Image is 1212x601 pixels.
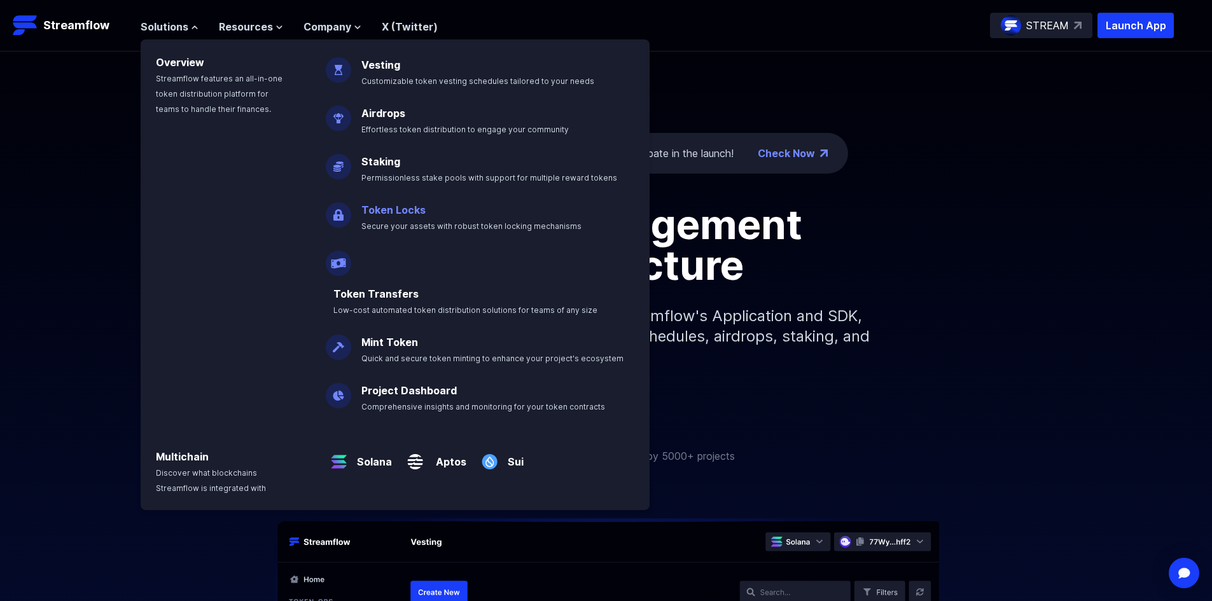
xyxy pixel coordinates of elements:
img: Staking [326,144,351,179]
span: Effortless token distribution to engage your community [361,125,569,134]
img: Payroll [326,240,351,276]
img: streamflow-logo-circle.png [1001,15,1021,36]
img: top-right-arrow.svg [1074,22,1082,29]
div: Open Intercom Messenger [1169,558,1199,588]
span: Customizable token vesting schedules tailored to your needs [361,76,594,86]
img: top-right-arrow.png [820,149,828,157]
span: Low-cost automated token distribution solutions for teams of any size [333,305,597,315]
p: Streamflow [43,17,109,34]
span: Secure your assets with robust token locking mechanisms [361,221,582,231]
a: Streamflow [13,13,128,38]
button: Launch App [1097,13,1174,38]
a: Project Dashboard [361,384,457,397]
button: Resources [219,19,283,34]
span: Streamflow features an all-in-one token distribution platform for teams to handle their finances. [156,74,282,114]
a: Solana [352,444,392,469]
a: Aptos [428,444,466,469]
span: Resources [219,19,273,34]
span: Company [303,19,351,34]
a: Staking [361,155,400,168]
img: Streamflow Logo [13,13,38,38]
a: Check Now [758,146,815,161]
a: Mint Token [361,336,418,349]
button: Solutions [141,19,199,34]
a: Multichain [156,450,209,463]
img: Aptos [402,439,428,474]
a: Sui [503,444,524,469]
p: Trusted by 5000+ projects [608,448,735,464]
a: Vesting [361,59,400,71]
img: Vesting [326,47,351,83]
span: Discover what blockchains Streamflow is integrated with [156,468,266,493]
img: Sui [477,439,503,474]
span: Comprehensive insights and monitoring for your token contracts [361,402,605,411]
p: STREAM [1026,18,1069,33]
img: Project Dashboard [326,373,351,408]
a: STREAM [990,13,1092,38]
a: Overview [156,56,204,69]
a: Token Locks [361,204,426,216]
span: Permissionless stake pools with support for multiple reward tokens [361,173,617,183]
a: Airdrops [361,107,405,120]
img: Mint Token [326,324,351,360]
span: Quick and secure token minting to enhance your project's ecosystem [361,354,623,363]
a: X (Twitter) [382,20,438,33]
a: Token Transfers [333,287,419,300]
img: Token Locks [326,192,351,228]
img: Airdrops [326,95,351,131]
span: Solutions [141,19,188,34]
button: Company [303,19,361,34]
img: Solana [326,439,352,474]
